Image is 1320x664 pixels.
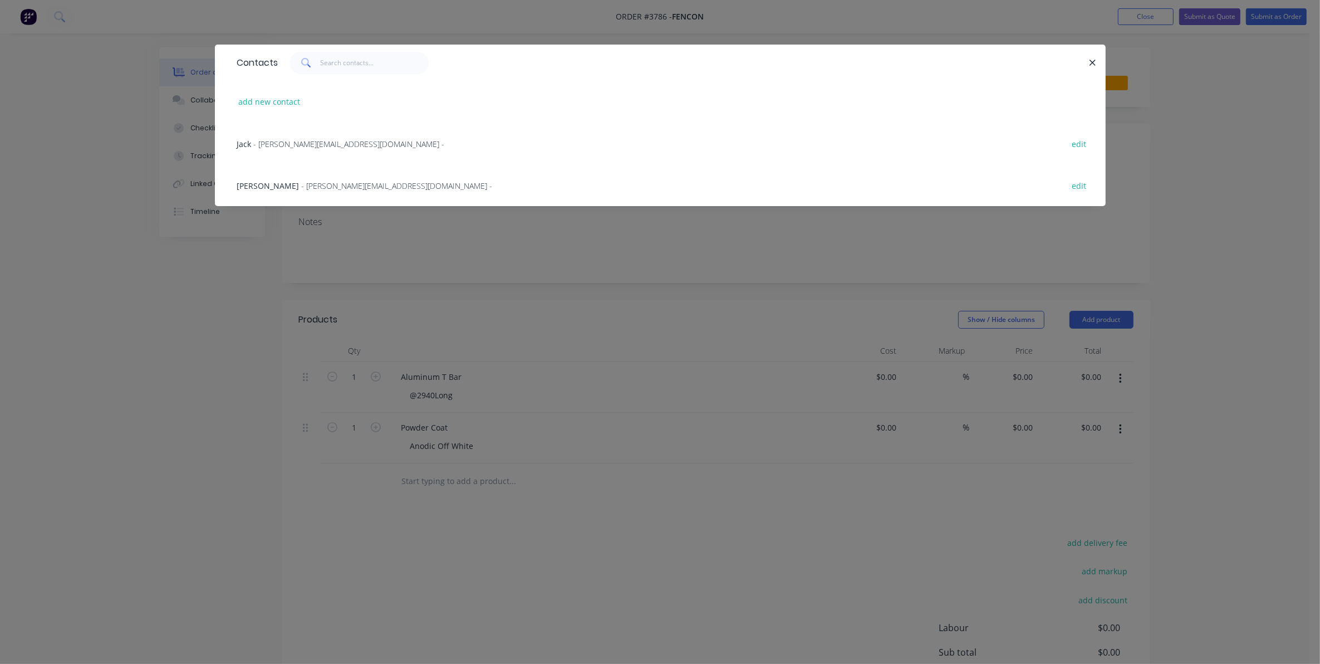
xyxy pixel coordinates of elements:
span: [PERSON_NAME] [237,180,300,191]
div: Contacts [232,45,278,81]
span: - [PERSON_NAME][EMAIL_ADDRESS][DOMAIN_NAME] - [254,139,445,149]
button: edit [1066,136,1092,151]
button: edit [1066,178,1092,193]
input: Search contacts... [320,52,429,74]
span: - [PERSON_NAME][EMAIL_ADDRESS][DOMAIN_NAME] - [302,180,493,191]
span: Jack [237,139,252,149]
button: add new contact [233,94,306,109]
